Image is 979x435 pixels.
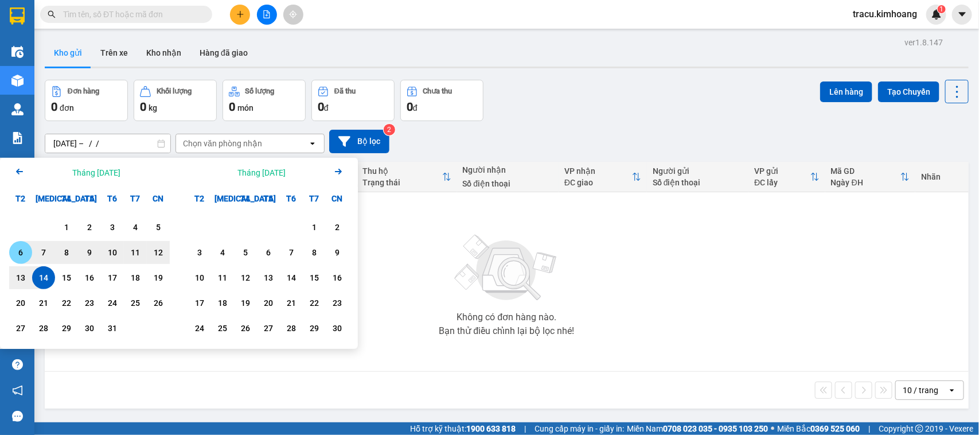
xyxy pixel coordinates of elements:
[124,187,147,210] div: T7
[237,167,286,178] div: Tháng [DATE]
[12,385,23,396] span: notification
[324,103,329,112] span: đ
[237,296,253,310] div: 19
[58,246,75,259] div: 8
[334,87,356,95] div: Đã thu
[55,317,78,340] div: Choose Thứ Tư, tháng 10 29 2025. It's available.
[36,246,52,259] div: 7
[81,271,97,285] div: 16
[147,216,170,239] div: Choose Chủ Nhật, tháng 10 5 2025. It's available.
[101,317,124,340] div: Choose Thứ Sáu, tháng 10 31 2025. It's available.
[280,266,303,289] div: Choose Thứ Sáu, tháng 11 14 2025. It's available.
[214,246,231,259] div: 4
[463,165,553,174] div: Người nhận
[58,296,75,310] div: 22
[326,317,349,340] div: Choose Chủ Nhật, tháng 11 30 2025. It's available.
[13,296,29,310] div: 20
[9,292,32,314] div: Choose Thứ Hai, tháng 10 20 2025. It's available.
[150,246,166,259] div: 12
[306,321,322,335] div: 29
[939,5,943,13] span: 1
[211,266,234,289] div: Choose Thứ Ba, tháng 11 11 2025. It's available.
[55,266,78,289] div: Choose Thứ Tư, tháng 10 15 2025. It's available.
[306,296,322,310] div: 22
[78,266,101,289] div: Choose Thứ Năm, tháng 10 16 2025. It's available.
[188,266,211,289] div: Choose Thứ Hai, tháng 11 10 2025. It's available.
[283,321,299,335] div: 28
[303,292,326,314] div: Choose Thứ Bảy, tháng 11 22 2025. It's available.
[289,10,297,18] span: aim
[55,241,78,264] div: Choose Thứ Tư, tháng 10 8 2025. It's available.
[188,292,211,314] div: Choose Thứ Hai, tháng 11 17 2025. It's available.
[329,296,345,310] div: 23
[12,411,23,422] span: message
[326,292,349,314] div: Choose Chủ Nhật, tháng 11 23 2025. It's available.
[410,422,516,435] span: Hỗ trợ kỹ thuật:
[32,241,55,264] div: Choose Thứ Ba, tháng 10 7 2025. It's available.
[78,292,101,314] div: Choose Thứ Năm, tháng 10 23 2025. It's available.
[101,187,124,210] div: T6
[147,241,170,264] div: Choose Chủ Nhật, tháng 10 12 2025. It's available.
[192,246,208,259] div: 3
[957,9,968,20] span: caret-down
[236,10,244,18] span: plus
[13,321,29,335] div: 27
[11,132,24,144] img: solution-icon
[124,241,147,264] div: Choose Thứ Bảy, tháng 10 11 2025. It's available.
[449,228,564,308] img: svg+xml;base64,PHN2ZyBjbGFzcz0ibGlzdC1wbHVnX19zdmciIHhtbG5zPSJodHRwOi8vd3d3LnczLm9yZy8yMDAwL3N2Zy...
[147,292,170,314] div: Choose Chủ Nhật, tháng 10 26 2025. It's available.
[230,5,250,25] button: plus
[12,359,23,370] span: question-circle
[9,266,32,289] div: Choose Thứ Hai, tháng 10 13 2025. It's available.
[32,187,55,210] div: [MEDICAL_DATA]
[777,422,860,435] span: Miền Bắc
[283,271,299,285] div: 14
[78,187,101,210] div: T5
[104,271,120,285] div: 17
[13,165,26,178] svg: Arrow Left
[810,424,860,433] strong: 0369 525 060
[303,241,326,264] div: Choose Thứ Bảy, tháng 11 8 2025. It's available.
[81,246,97,259] div: 9
[820,81,872,102] button: Lên hàng
[237,246,253,259] div: 5
[423,87,453,95] div: Chưa thu
[81,220,97,234] div: 2
[280,317,303,340] div: Choose Thứ Sáu, tháng 11 28 2025. It's available.
[13,271,29,285] div: 13
[192,321,208,335] div: 24
[466,424,516,433] strong: 1900 633 818
[48,10,56,18] span: search
[564,178,632,187] div: ĐC giao
[627,422,768,435] span: Miền Nam
[326,241,349,264] div: Choose Chủ Nhật, tháng 11 9 2025. It's available.
[104,321,120,335] div: 31
[192,271,208,285] div: 10
[303,317,326,340] div: Choose Thứ Bảy, tháng 11 29 2025. It's available.
[952,5,972,25] button: caret-down
[214,296,231,310] div: 18
[214,321,231,335] div: 25
[463,179,553,188] div: Số điện thoại
[60,103,74,112] span: đơn
[357,162,457,192] th: Toggle SortBy
[844,7,926,21] span: tracu.kimhoang
[947,386,957,395] svg: open
[211,187,234,210] div: [MEDICAL_DATA]
[32,317,55,340] div: Choose Thứ Ba, tháng 10 28 2025. It's available.
[331,165,345,178] svg: Arrow Right
[663,424,768,433] strong: 0708 023 035 - 0935 103 250
[45,80,128,121] button: Đơn hàng0đơn
[36,321,52,335] div: 28
[150,296,166,310] div: 26
[188,317,211,340] div: Choose Thứ Hai, tháng 11 24 2025. It's available.
[407,100,413,114] span: 0
[81,321,97,335] div: 30
[101,241,124,264] div: Choose Thứ Sáu, tháng 10 10 2025. It's available.
[11,75,24,87] img: warehouse-icon
[303,216,326,239] div: Choose Thứ Bảy, tháng 11 1 2025. It's available.
[329,321,345,335] div: 30
[559,162,647,192] th: Toggle SortBy
[234,317,257,340] div: Choose Thứ Tư, tháng 11 26 2025. It's available.
[9,241,32,264] div: Choose Thứ Hai, tháng 10 6 2025. It's available.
